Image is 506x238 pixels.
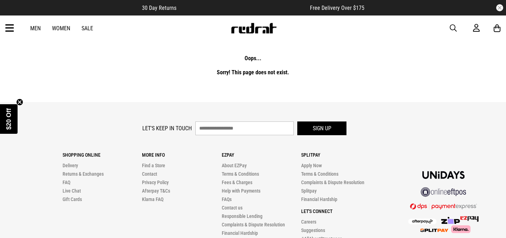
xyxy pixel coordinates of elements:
a: Apply Now [301,163,322,168]
a: Complaints & Dispute Resolution [222,222,285,227]
a: Find a Store [142,163,165,168]
a: Responsible Lending [222,213,262,219]
a: Contact [142,171,157,177]
p: Ezpay [222,152,301,158]
a: Contact us [222,205,242,211]
label: Let's keep in touch [142,125,192,132]
strong: Oops... [245,55,261,62]
a: FAQ [63,180,70,185]
img: Splitpay [420,228,448,232]
a: Financial Hardship [222,230,258,236]
p: Let's Connect [301,208,381,214]
a: FAQs [222,196,232,202]
a: Financial Hardship [301,196,337,202]
a: Afterpay T&Cs [142,188,170,194]
img: Redrat logo [231,23,277,33]
span: $20 Off [5,108,12,130]
a: Suggestions [301,227,325,233]
button: Sign up [297,121,346,135]
p: More Info [142,152,222,158]
a: Live Chat [63,188,81,194]
span: 30 Day Returns [142,5,176,11]
a: Klarna FAQ [142,196,163,202]
a: Careers [301,219,316,225]
a: Delivery [63,163,78,168]
a: Returns & Exchanges [63,171,104,177]
img: Klarna [448,225,471,233]
img: online eftpos [421,187,466,197]
iframe: Customer reviews powered by Trustpilot [190,4,296,11]
a: Complaints & Dispute Resolution [301,180,364,185]
img: Unidays [422,171,465,179]
img: DPS [410,203,477,209]
a: Terms & Conditions [222,171,259,177]
a: About EZPay [222,163,247,168]
img: Zip [441,217,460,224]
p: Shopping Online [63,152,142,158]
strong: Sorry! This page does not exist. [217,69,289,76]
a: Help with Payments [222,188,260,194]
button: Close teaser [16,99,23,106]
p: Splitpay [301,152,381,158]
a: Fees & Charges [222,180,252,185]
a: Gift Cards [63,196,82,202]
a: Terms & Conditions [301,171,338,177]
img: Afterpay [408,219,436,224]
a: Men [30,25,41,32]
a: Privacy Policy [142,180,169,185]
a: Sale [82,25,93,32]
a: Women [52,25,70,32]
span: Free Delivery Over $175 [310,5,364,11]
img: Splitpay [460,216,479,222]
a: Splitpay [301,188,317,194]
